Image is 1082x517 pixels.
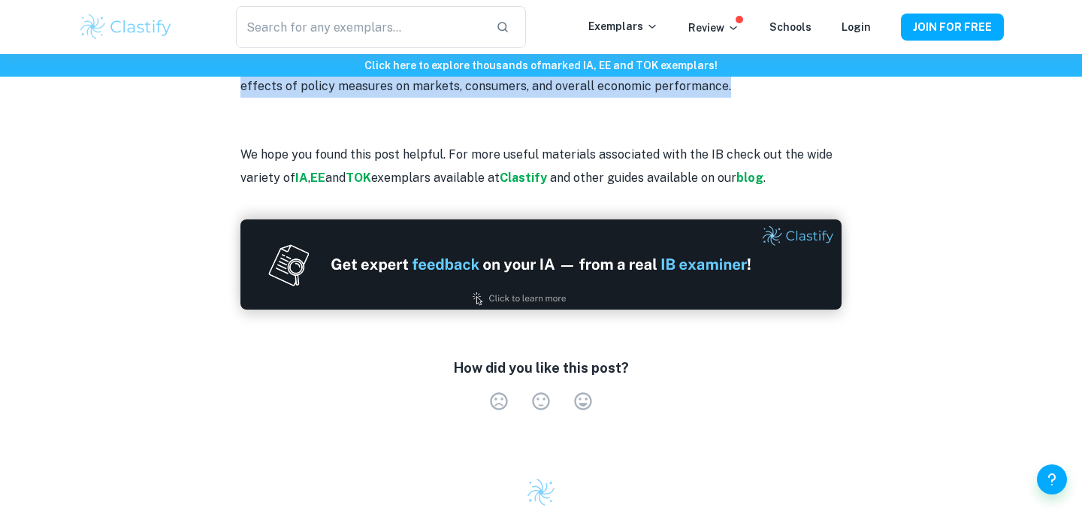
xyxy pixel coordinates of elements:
p: Exemplars [588,18,658,35]
a: IA [295,171,308,185]
a: Login [842,21,871,33]
a: Schools [769,21,811,33]
a: blog [736,171,763,185]
strong: Clastify [500,171,547,185]
img: Clastify logo [526,477,556,507]
a: TOK [346,171,371,185]
h6: How did you like this post? [454,358,629,379]
button: Help and Feedback [1037,464,1067,494]
p: We hope you found this post helpful. For more useful materials associated with the IB check out t... [240,144,842,189]
h6: Click here to explore thousands of marked IA, EE and TOK exemplars ! [3,57,1079,74]
p: Review [688,20,739,36]
button: JOIN FOR FREE [901,14,1004,41]
input: Search for any exemplars... [236,6,484,48]
img: Clastify logo [78,12,174,42]
a: EE [310,171,325,185]
img: Ad [240,219,842,310]
a: Clastify [500,171,550,185]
